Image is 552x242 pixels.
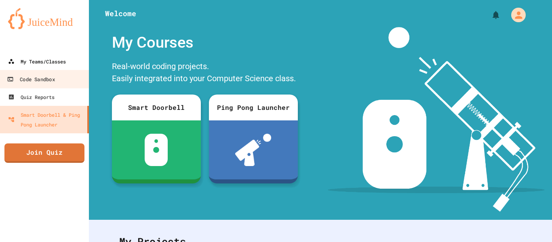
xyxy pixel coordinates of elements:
[8,92,55,102] div: Quiz Reports
[503,6,528,24] div: My Account
[8,57,66,66] div: My Teams/Classes
[476,8,503,22] div: My Notifications
[8,110,84,129] div: Smart Doorbell & Ping Pong Launcher
[8,8,81,29] img: logo-orange.svg
[4,143,84,163] a: Join Quiz
[328,27,544,212] img: banner-image-my-projects.png
[112,95,201,120] div: Smart Doorbell
[145,134,168,166] img: sdb-white.svg
[235,134,271,166] img: ppl-with-ball.png
[7,74,55,84] div: Code Sandbox
[108,27,302,58] div: My Courses
[108,58,302,88] div: Real-world coding projects. Easily integrated into your Computer Science class.
[209,95,298,120] div: Ping Pong Launcher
